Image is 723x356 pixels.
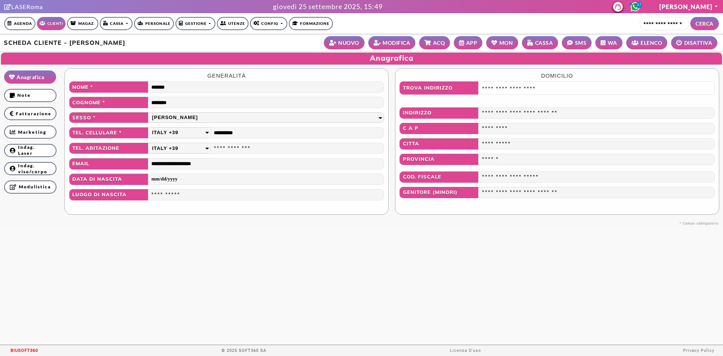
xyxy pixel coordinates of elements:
[69,158,148,170] span: EMAIL
[383,39,410,47] small: MODIFICA
[4,39,125,46] b: SCHEDA CLIENTE - [PERSON_NAME]
[450,348,481,353] a: Licenza D'uso
[562,36,592,49] button: SMS
[4,17,35,30] a: Agenda
[4,144,56,157] a: Indag.Laser
[4,4,11,10] i: Clicca per andare alla pagina di firma
[368,36,416,49] a: MODIFICA
[4,70,56,84] li: Anagrafica
[419,36,450,49] a: ACQ
[499,39,513,47] small: MON
[671,36,717,49] button: DISATTIVA
[522,36,558,49] a: CASSA
[1,53,722,63] h3: Anagrafica
[4,162,56,175] a: Indag.viso/corpo
[400,171,479,183] span: COD. FISCALE
[486,36,518,49] a: MON
[4,107,56,120] a: Fatturazione
[626,36,668,49] a: ELENCO
[37,17,66,30] a: Clienti
[69,127,148,139] span: TEL. CELLULARE *
[4,89,56,102] a: Note
[454,36,482,49] a: APP
[433,39,445,47] small: ACQ
[217,17,249,30] a: Utenze
[69,174,148,185] span: DATA DI NASCITA
[100,17,132,30] a: Cassa
[575,39,587,47] small: SMS
[69,81,148,93] span: NOME *
[4,125,56,139] a: Marketing
[400,138,479,150] span: CITTA
[535,39,553,47] small: CASSA
[683,348,714,353] a: Privacy Policy
[680,222,719,225] span: * Campo obbligatorio
[273,2,383,12] div: giovedì 25 settembre 2025, 15:49
[69,97,148,108] span: COGNOME *
[640,17,689,30] input: Cerca cliente...
[400,123,479,134] span: C A P
[400,81,479,95] span: TROVA INDIRIZZO
[324,36,365,49] a: NUOVO
[400,187,479,198] span: GENITORE (minori)
[134,17,174,30] a: Personale
[636,2,642,8] span: 37
[400,107,479,119] span: INDIRIZZO
[69,143,148,154] span: TEL. ABITAZIONE
[684,39,712,47] small: DISATTIVA
[400,154,479,165] span: PROVINCIA
[152,128,178,137] span: Italy +39
[4,70,56,84] a: Anagrafica
[690,17,719,30] button: CERCA
[1,52,722,215] div: Anagrafica
[400,73,714,79] h4: Domicilio
[69,73,384,79] h4: Generalità
[659,3,718,10] a: [PERSON_NAME]
[289,17,333,30] a: Formazione
[4,180,56,194] a: Modulistica
[338,39,359,47] small: NUOVO
[69,112,148,123] span: SESSO *
[608,39,617,47] small: WA
[641,39,662,47] small: ELENCO
[466,39,477,47] small: APP
[250,17,287,30] a: Config
[69,189,148,200] span: LUOGO DI NASCITA
[4,3,43,10] a: Clicca per andare alla pagina di firmaLASERoma
[595,36,622,49] button: WA
[152,113,198,122] span: [PERSON_NAME]
[67,17,98,30] a: Magaz.
[152,144,178,153] span: Italy +39
[175,17,215,30] a: Gestione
